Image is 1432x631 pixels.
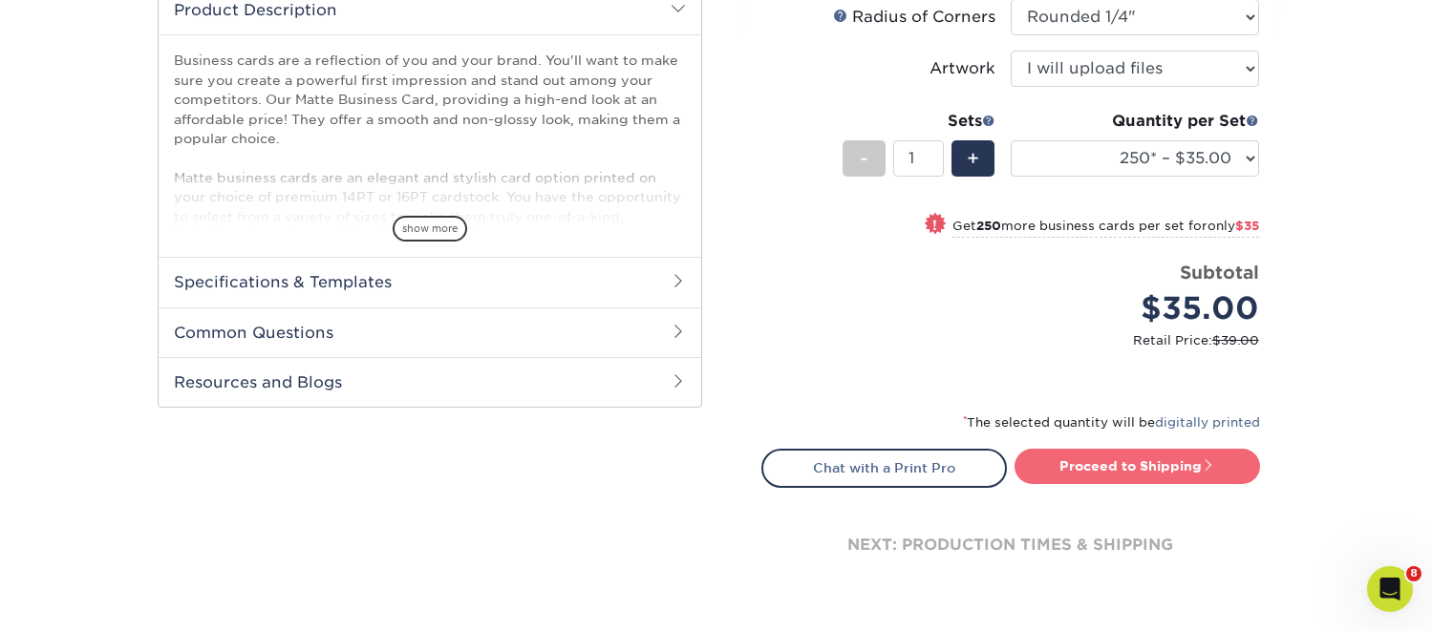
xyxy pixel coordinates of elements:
div: While your order history will remain accessible, artwork files from past orders will not carry ov... [31,19,298,132]
span: $35 [1235,219,1259,233]
span: show more [393,216,467,242]
div: To ensure a smooth transition, we encourage you to log in to your account and download any files ... [31,140,298,290]
div: Customer Service Hours; 9 am-5 pm EST [31,412,298,450]
button: Home [299,8,335,44]
p: Business cards are a reflection of you and your brand. You'll want to make sure you create a powe... [174,51,686,323]
span: - [860,144,868,173]
textarea: Message… [16,445,366,477]
div: $35.00 [1025,285,1259,331]
strong: 250 [976,219,1001,233]
b: . [243,273,247,288]
h2: Specifications & Templates [159,257,701,306]
div: next: production times & shipping [761,488,1260,602]
small: Retail Price: [777,331,1259,349]
span: 8 [1406,566,1421,581]
p: A few minutes [161,24,250,43]
iframe: Intercom live chat [1367,566,1413,612]
div: Should you have any questions, please utilize our chat feature. We look forward to serving you! [31,347,298,403]
button: Emoji picker [30,485,45,500]
strong: Subtotal [1180,262,1259,283]
b: Please note that files cannot be downloaded via a mobile phone. [42,301,287,335]
span: $39.00 [1212,333,1259,347]
span: only [1208,219,1259,233]
h1: Primoprint [146,10,227,24]
a: digitally printed [1155,415,1260,430]
div: Quantity per Set [1011,110,1259,133]
h2: Resources and Blogs [159,357,701,407]
button: Send a message… [326,477,358,508]
div: Radius of Corners [833,6,995,29]
span: + [967,144,979,173]
small: Get more business cards per set for [952,219,1259,238]
a: Proceed to Shipping [1015,449,1260,483]
div: Sets [843,110,995,133]
small: The selected quantity will be [963,415,1260,430]
h2: Common Questions [159,307,701,357]
button: Upload attachment [91,485,106,500]
span: ! [932,215,937,235]
iframe: Google Customer Reviews [5,573,162,624]
div: Artwork [930,57,995,80]
a: Chat with a Print Pro [761,449,1007,487]
button: Gif picker [60,485,75,500]
div: Close [335,8,370,42]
